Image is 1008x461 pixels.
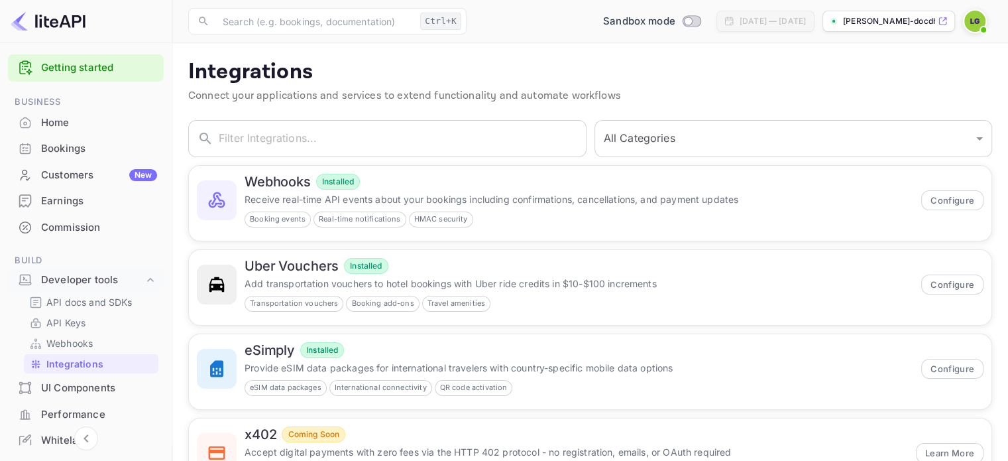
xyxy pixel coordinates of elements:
p: API docs and SDKs [46,295,133,309]
div: UI Components [8,375,164,401]
input: Search (e.g. bookings, documentation) [215,8,415,34]
div: Integrations [24,354,158,373]
a: Home [8,110,164,135]
h6: eSimply [245,342,295,358]
a: Getting started [41,60,157,76]
img: Lee Galvin [964,11,985,32]
span: Booking events [245,214,310,225]
div: Developer tools [41,273,144,288]
h6: Webhooks [245,174,311,190]
img: LiteAPI logo [11,11,85,32]
a: Bookings [8,136,164,161]
div: Switch to Production mode [598,14,706,29]
div: [DATE] — [DATE] [740,15,806,27]
span: Business [8,95,164,109]
p: Accept digital payments with zero fees via the HTTP 402 protocol - no registration, emails, or OA... [245,445,908,459]
button: Configure [921,190,983,210]
a: CustomersNew [8,163,164,187]
h6: Uber Vouchers [245,258,339,274]
a: Commission [8,215,164,239]
a: Whitelabel [8,428,164,452]
span: Booking add-ons [347,298,418,309]
div: Developer tools [8,269,164,292]
div: CustomersNew [8,163,164,188]
a: Webhooks [29,336,153,350]
span: Real-time notifications [314,214,405,225]
span: Travel amenities [423,298,490,309]
div: Bookings [41,141,157,157]
p: Provide eSIM data packages for international travelers with country-specific mobile data options [245,361,913,375]
h6: x402 [245,427,276,442]
button: Configure [921,275,983,295]
p: Webhooks [46,336,93,350]
span: Installed [317,176,359,188]
a: UI Components [8,375,164,400]
div: API Keys [24,313,158,332]
p: Integrations [46,357,103,371]
div: Earnings [41,194,157,209]
div: Customers [41,168,157,183]
span: QR code activation [435,382,512,393]
div: Home [41,115,157,131]
span: Installed [301,344,343,356]
a: API docs and SDKs [29,295,153,309]
span: eSIM data packages [245,382,326,393]
input: Filter Integrations... [219,120,587,157]
div: Whitelabel [41,433,157,448]
div: Whitelabel [8,428,164,454]
span: Installed [345,260,387,272]
p: [PERSON_NAME]-docdh.[PERSON_NAME]... [843,15,935,27]
div: Bookings [8,136,164,162]
span: HMAC security [410,214,473,225]
a: API Keys [29,316,153,330]
a: Integrations [29,357,153,371]
p: Connect your applications and services to extend functionality and automate workflows [188,88,992,104]
div: Earnings [8,188,164,214]
div: Commission [8,215,164,241]
div: Getting started [8,54,164,82]
a: Earnings [8,188,164,213]
a: Performance [8,402,164,427]
div: API docs and SDKs [24,293,158,312]
span: Coming Soon [282,428,345,440]
p: Receive real-time API events about your bookings including confirmations, cancellations, and paym... [245,192,913,206]
button: Configure [921,359,983,379]
div: New [129,169,157,181]
p: Add transportation vouchers to hotel bookings with Uber ride credits in $10-$100 increments [245,277,913,291]
div: UI Components [41,381,157,396]
div: Home [8,110,164,136]
span: Transportation vouchers [245,298,343,309]
div: Ctrl+K [420,13,461,30]
div: Webhooks [24,334,158,353]
span: Sandbox mode [603,14,675,29]
div: Performance [8,402,164,428]
p: Integrations [188,59,992,86]
div: Commission [41,220,157,235]
p: API Keys [46,316,85,330]
span: International connectivity [330,382,431,393]
span: Build [8,253,164,268]
div: Performance [41,407,157,423]
button: Collapse navigation [74,427,98,450]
